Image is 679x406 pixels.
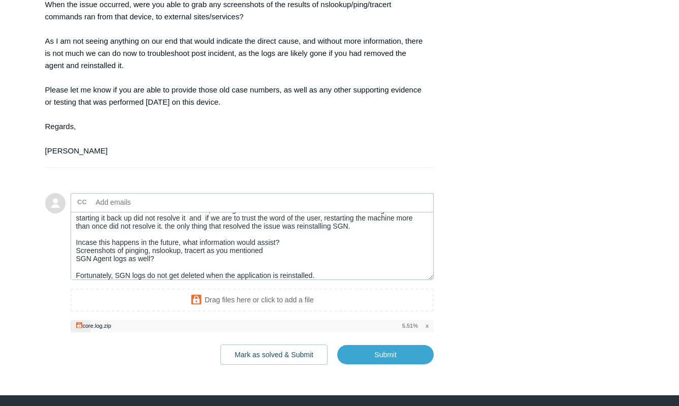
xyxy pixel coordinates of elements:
[337,345,434,364] input: Submit
[426,322,429,330] span: x
[220,345,328,365] button: Mark as solved & Submit
[71,212,434,280] textarea: Add your reply
[402,322,418,330] span: 5.51%
[92,195,201,210] input: Add emails
[83,323,111,329] div: core.log.zip
[77,195,87,210] label: CC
